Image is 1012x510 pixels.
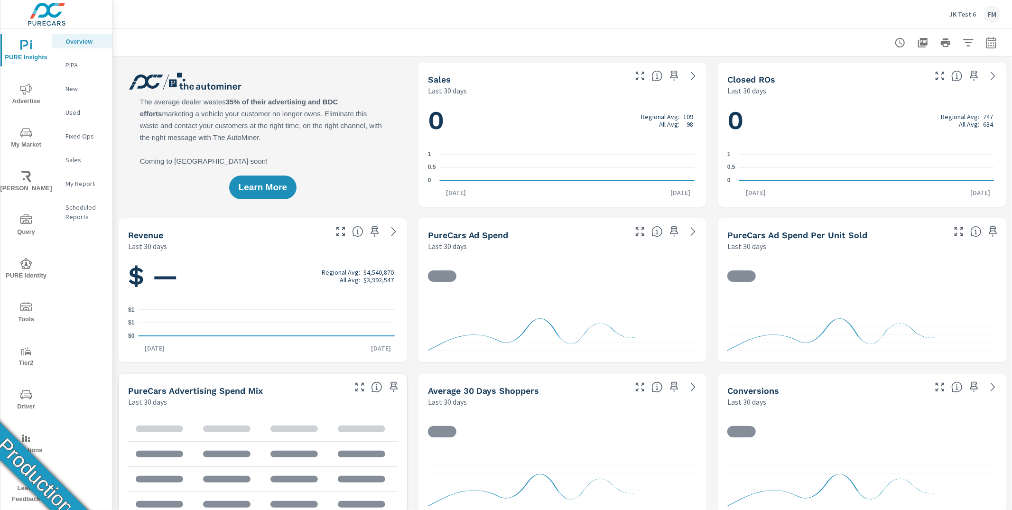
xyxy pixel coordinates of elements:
[3,171,49,194] span: [PERSON_NAME]
[128,260,398,292] h1: $ —
[651,381,663,393] span: A rolling 30 day total of daily Shoppers on the dealership website, averaged over the selected da...
[52,153,112,167] div: Sales
[52,105,112,120] div: Used
[3,345,49,369] span: Tier2
[659,121,679,128] p: All Avg:
[52,58,112,72] div: PIPA
[65,179,105,188] p: My Report
[985,68,1001,83] a: See more details in report
[686,380,701,395] a: See more details in report
[139,343,172,353] p: [DATE]
[367,224,382,239] span: Save this to your personalized report
[727,104,997,137] h1: 0
[65,84,105,93] p: New
[428,104,697,137] h1: 0
[363,276,394,284] p: $3,992,547
[52,34,112,48] div: Overview
[951,224,966,239] button: Make Fullscreen
[439,188,473,197] p: [DATE]
[913,33,932,52] button: "Export Report to PDF"
[428,177,431,184] text: 0
[352,226,363,237] span: Total sales revenue over the selected date range. [Source: This data is sourced from the dealer’s...
[3,433,49,456] span: Operations
[686,68,701,83] a: See more details in report
[667,68,682,83] span: Save this to your personalized report
[686,224,701,239] a: See more details in report
[970,226,982,237] span: Average cost of advertising per each vehicle sold at the dealer over the selected date range. The...
[3,214,49,238] span: Query
[951,70,963,82] span: Number of Repair Orders Closed by the selected dealership group over the selected time range. [So...
[664,188,697,197] p: [DATE]
[65,131,105,141] p: Fixed Ops
[966,380,982,395] span: Save this to your personalized report
[128,386,263,396] h5: PureCars Advertising Spend Mix
[641,113,679,121] p: Regional Avg:
[128,241,167,252] p: Last 30 days
[727,164,735,171] text: 0.5
[941,113,979,121] p: Regional Avg:
[727,85,766,96] p: Last 30 days
[959,121,979,128] p: All Avg:
[65,60,105,70] p: PIPA
[428,396,467,408] p: Last 30 days
[983,113,993,121] p: 747
[52,176,112,191] div: My Report
[739,188,772,197] p: [DATE]
[340,276,360,284] p: All Avg:
[386,224,401,239] a: See more details in report
[667,380,682,395] span: Save this to your personalized report
[964,188,997,197] p: [DATE]
[951,381,963,393] span: The number of dealer-specified goals completed by a visitor. [Source: This data is provided by th...
[687,121,693,128] p: 98
[985,380,1001,395] a: See more details in report
[428,386,539,396] h5: Average 30 Days Shoppers
[936,33,955,52] button: Print Report
[727,74,775,84] h5: Closed ROs
[932,68,947,83] button: Make Fullscreen
[651,226,663,237] span: Total cost of media for all PureCars channels for the selected dealership group over the selected...
[727,177,731,184] text: 0
[983,121,993,128] p: 634
[3,40,49,63] span: PURE Insights
[632,224,648,239] button: Make Fullscreen
[65,37,105,46] p: Overview
[333,224,348,239] button: Make Fullscreen
[959,33,978,52] button: Apply Filters
[239,183,287,192] span: Learn More
[352,380,367,395] button: Make Fullscreen
[128,396,167,408] p: Last 30 days
[386,380,401,395] span: Save this to your personalized report
[727,151,731,158] text: 1
[651,70,663,82] span: Number of vehicles sold by the dealership over the selected date range. [Source: This data is sou...
[632,68,648,83] button: Make Fullscreen
[322,269,360,276] p: Regional Avg:
[52,200,112,224] div: Scheduled Reports
[128,320,135,326] text: $1
[982,33,1001,52] button: Select Date Range
[667,224,682,239] span: Save this to your personalized report
[3,302,49,325] span: Tools
[3,258,49,281] span: PURE Identity
[428,85,467,96] p: Last 30 days
[428,151,431,158] text: 1
[3,389,49,412] span: Driver
[52,129,112,143] div: Fixed Ops
[966,68,982,83] span: Save this to your personalized report
[128,306,135,313] text: $1
[932,380,947,395] button: Make Fullscreen
[428,230,509,240] h5: PureCars Ad Spend
[363,269,394,276] p: $4,540,870
[65,203,105,222] p: Scheduled Reports
[229,176,297,199] button: Learn More
[52,82,112,96] div: New
[371,381,382,393] span: This table looks at how you compare to the amount of budget you spend per channel as opposed to y...
[3,127,49,150] span: My Market
[727,241,766,252] p: Last 30 days
[949,10,976,19] p: JK Test 6
[3,471,49,505] span: Leave Feedback
[428,164,436,171] text: 0.5
[428,74,451,84] h5: Sales
[984,6,1001,23] div: FM
[727,396,766,408] p: Last 30 days
[65,155,105,165] p: Sales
